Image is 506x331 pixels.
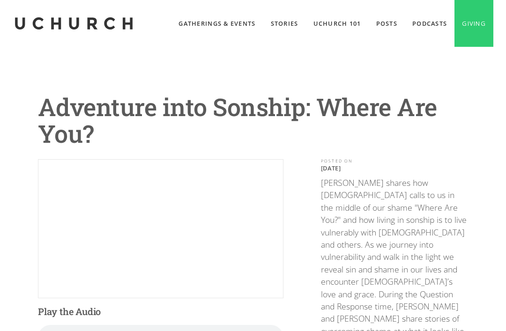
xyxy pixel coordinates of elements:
[321,164,468,172] p: [DATE]
[38,94,468,147] h1: Adventure into Sonship: Where Are You?
[321,159,468,163] div: POSTED ON
[38,306,283,317] h4: Play the Audio
[38,160,283,297] iframe: YouTube embed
